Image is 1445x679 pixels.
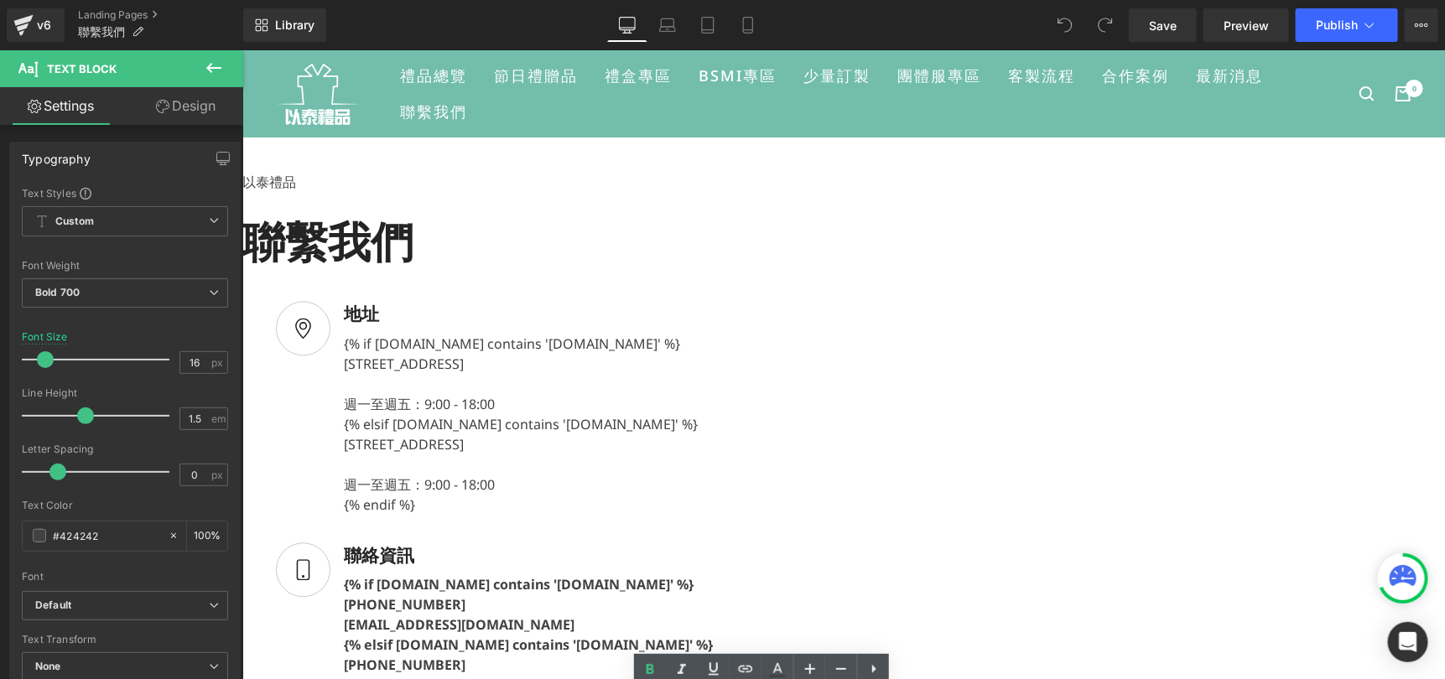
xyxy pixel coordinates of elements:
a: 團體服專區 [655,13,739,39]
button: More [1405,8,1438,42]
i: Default [35,599,71,613]
span: px [211,469,226,480]
div: {% if [DOMAIN_NAME] contains '[DOMAIN_NAME]' %} {% elsif [DOMAIN_NAME] contains '[DOMAIN_NAME]' %... [88,277,455,464]
b: Bold 700 [35,286,80,298]
span: Preview [1224,17,1269,34]
a: New Library [243,8,326,42]
span: 聯繫我們 [78,25,125,39]
a: Laptop [647,8,688,42]
div: Font [22,571,228,583]
b: None [35,660,61,672]
a: 最新消息 [954,13,1021,39]
div: Font Size [22,331,68,343]
a: 禮品總覽 [158,13,225,39]
a: v6 [7,8,65,42]
a: 查詢 [1117,36,1132,51]
div: 週一至週五：9:00 - 18:00 [101,424,455,444]
div: Text Color [22,500,228,511]
a: Preview [1203,8,1289,42]
b: Custom [55,215,94,229]
div: 聯絡資訊 [88,492,470,519]
div: Letter Spacing [22,443,228,455]
div: % [187,521,227,551]
p: [PHONE_NUMBER] [EMAIL_ADDRESS][DOMAIN_NAME] [101,544,470,584]
span: px [211,357,226,368]
div: Line Height [22,387,228,399]
span: Publish [1316,18,1358,32]
p: [PHONE_NUMBER] [EMAIL_ADDRESS][DOMAIN_NAME] [101,604,470,645]
a: 客製流程 [766,13,833,39]
a: BSMI專區 [456,13,534,39]
p: [STREET_ADDRESS] [101,303,455,324]
p: [STREET_ADDRESS] [101,384,455,404]
a: Tablet [688,8,728,42]
button: Publish [1296,8,1398,42]
button: Undo [1048,8,1082,42]
button: Redo [1089,8,1122,42]
span: Save [1149,17,1177,34]
a: 聯繫我們 [158,49,225,75]
a: 購物車 [1152,36,1169,51]
a: Landing Pages [78,8,243,22]
div: Open Intercom Messenger [1388,622,1428,662]
div: Font Weight [22,260,228,272]
a: Mobile [728,8,768,42]
a: 合作案例 [860,13,927,39]
input: Color [53,526,160,545]
a: Design [125,87,247,125]
div: 地址 [88,251,455,277]
span: em [211,413,226,424]
span: Text Block [47,62,117,75]
div: v6 [34,14,55,36]
a: 節日禮贈品 [252,13,335,39]
a: 禮盒專區 [362,13,429,39]
div: Text Styles [22,186,228,200]
a: Desktop [607,8,647,42]
div: Typography [22,143,91,166]
span: Library [275,18,314,33]
a: 少量訂製 [561,13,628,39]
div: {% if [DOMAIN_NAME] contains '[DOMAIN_NAME]' %} {% elsif [DOMAIN_NAME] contains '[DOMAIN_NAME]' %... [88,519,470,665]
cart-count: 0 [1163,29,1181,47]
div: 週一至週五：9:00 - 18:00 [101,344,455,364]
div: Text Transform [22,634,228,645]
